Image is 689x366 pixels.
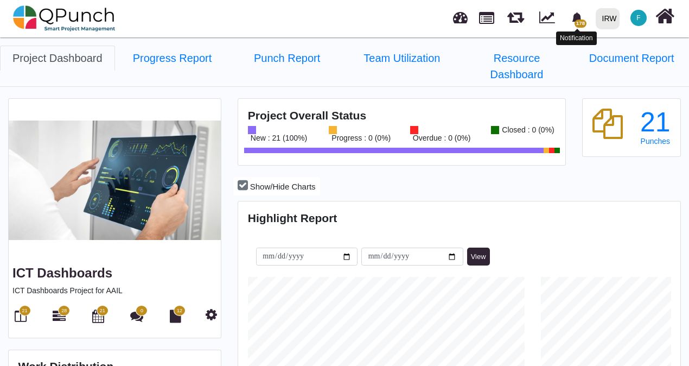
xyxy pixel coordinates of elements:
[460,46,575,87] a: Resource Dashboard
[13,2,116,35] img: qpunch-sp.fa6292f.png
[15,310,27,323] i: Board
[12,285,217,296] p: ICT Dashboards Project for AAIL
[61,307,67,315] span: 28
[92,310,104,323] i: Calendar
[574,46,689,71] a: Document Report
[115,46,230,71] a: Progress Report
[507,5,524,23] span: Releases
[250,182,316,191] span: Show/Hide Charts
[53,314,66,323] a: 28
[641,137,670,146] span: Punches
[170,310,181,323] i: Document Library
[534,1,565,36] div: Dynamic Report
[233,177,320,196] button: Show/Hide Charts
[12,266,112,280] a: ICT Dashboards
[636,15,640,21] span: F
[248,134,307,142] div: New : 21 (100%)
[602,9,617,28] div: IRW
[206,308,217,321] i: Project Settings
[248,109,556,122] h4: Project Overall Status
[591,1,624,36] a: IRW
[100,307,105,315] span: 21
[344,46,460,86] li: ICT Dashboards
[229,46,344,71] a: Punch Report
[467,248,490,266] button: View
[624,1,653,35] a: F
[329,134,391,142] div: Progress : 0 (0%)
[479,7,494,24] span: Projects
[141,307,143,315] span: 0
[499,126,554,134] div: Closed : 0 (0%)
[248,211,671,225] h4: Highlight Report
[410,134,471,142] div: Overdue : 0 (0%)
[130,310,143,323] i: Punch Discussion
[655,6,674,27] i: Home
[565,1,591,35] a: bell fill178
[640,109,671,146] a: 21 Punches
[344,46,460,71] a: Team Utilization
[177,307,182,315] span: 12
[453,7,468,23] span: Dashboard
[22,307,27,315] span: 21
[630,10,647,26] span: Fahmina.parvej
[575,20,586,28] span: 178
[571,12,583,24] svg: bell fill
[556,31,597,45] div: Notification
[53,310,66,323] i: Gantt
[640,109,671,136] div: 21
